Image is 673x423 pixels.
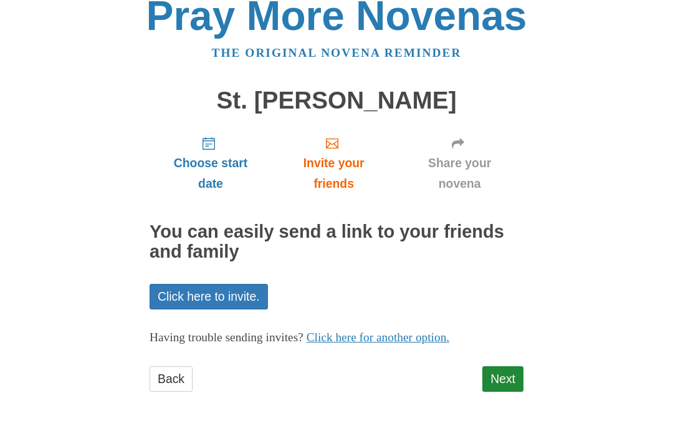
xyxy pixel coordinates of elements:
span: Having trouble sending invites? [150,331,303,344]
a: Choose start date [150,126,272,200]
a: Share your novena [396,126,523,200]
a: Click here for another option. [307,331,450,344]
span: Invite your friends [284,153,383,194]
span: Choose start date [162,153,259,194]
a: Click here to invite. [150,284,268,309]
h1: St. [PERSON_NAME] [150,87,523,114]
h2: You can easily send a link to your friends and family [150,222,523,262]
span: Share your novena [408,153,511,194]
a: Next [482,366,523,392]
a: Invite your friends [272,126,396,200]
a: The original novena reminder [212,46,462,59]
a: Back [150,366,193,392]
